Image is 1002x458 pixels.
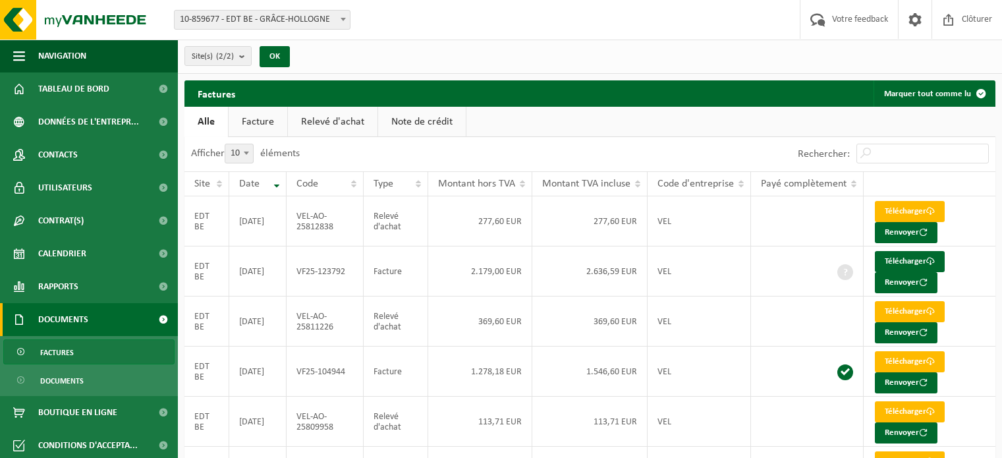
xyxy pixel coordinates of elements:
span: Site [194,179,210,189]
span: Type [374,179,393,189]
td: [DATE] [229,297,287,347]
a: Note de crédit [378,107,466,137]
td: VEL [648,196,751,246]
td: 277,60 EUR [428,196,533,246]
label: Rechercher: [798,149,850,159]
a: Facture [229,107,287,137]
a: Alle [184,107,228,137]
a: Télécharger [875,251,945,272]
button: Renvoyer [875,422,937,444]
button: OK [260,46,290,67]
td: 1.278,18 EUR [428,347,533,397]
button: Renvoyer [875,322,937,343]
span: Tableau de bord [38,72,109,105]
td: [DATE] [229,246,287,297]
button: Renvoyer [875,372,937,393]
td: [DATE] [229,347,287,397]
button: Site(s)(2/2) [184,46,252,66]
span: 10-859677 - EDT BE - GRÂCE-HOLLOGNE [175,11,350,29]
td: Facture [364,347,428,397]
td: VEL [648,397,751,447]
span: 10 [225,144,253,163]
td: 113,71 EUR [428,397,533,447]
a: Factures [3,339,175,364]
td: VEL [648,246,751,297]
td: 1.546,60 EUR [532,347,648,397]
span: Site(s) [192,47,234,67]
td: 2.179,00 EUR [428,246,533,297]
span: Montant hors TVA [438,179,515,189]
td: 369,60 EUR [532,297,648,347]
label: Afficher éléments [191,148,300,159]
td: Relevé d'achat [364,397,428,447]
td: VF25-104944 [287,347,363,397]
td: 2.636,59 EUR [532,246,648,297]
span: Contacts [38,138,78,171]
a: Documents [3,368,175,393]
td: Facture [364,246,428,297]
span: Code [296,179,318,189]
span: 10-859677 - EDT BE - GRÂCE-HOLLOGNE [174,10,350,30]
span: Calendrier [38,237,86,270]
td: EDT BE [184,347,229,397]
td: [DATE] [229,196,287,246]
td: VEL-AO-25811226 [287,297,363,347]
a: Télécharger [875,301,945,322]
span: Date [239,179,260,189]
td: EDT BE [184,397,229,447]
td: VEL-AO-25812838 [287,196,363,246]
td: EDT BE [184,246,229,297]
span: Code d'entreprise [657,179,734,189]
span: Données de l'entrepr... [38,105,139,138]
td: [DATE] [229,397,287,447]
span: Payé complètement [761,179,847,189]
span: Documents [40,368,84,393]
a: Télécharger [875,351,945,372]
span: Factures [40,340,74,365]
button: Renvoyer [875,222,937,243]
td: 369,60 EUR [428,297,533,347]
span: Navigation [38,40,86,72]
button: Marquer tout comme lu [874,80,994,107]
td: Relevé d'achat [364,297,428,347]
a: Télécharger [875,401,945,422]
span: Contrat(s) [38,204,84,237]
td: EDT BE [184,196,229,246]
td: VF25-123792 [287,246,363,297]
td: VEL [648,347,751,397]
span: Montant TVA incluse [542,179,630,189]
td: Relevé d'achat [364,196,428,246]
span: Boutique en ligne [38,396,117,429]
td: EDT BE [184,297,229,347]
td: VEL [648,297,751,347]
count: (2/2) [216,52,234,61]
span: Documents [38,303,88,336]
button: Renvoyer [875,272,937,293]
a: Télécharger [875,201,945,222]
td: VEL-AO-25809958 [287,397,363,447]
span: 10 [225,144,254,163]
td: 277,60 EUR [532,196,648,246]
a: Relevé d'achat [288,107,377,137]
span: Rapports [38,270,78,303]
td: 113,71 EUR [532,397,648,447]
span: Utilisateurs [38,171,92,204]
h2: Factures [184,80,248,106]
